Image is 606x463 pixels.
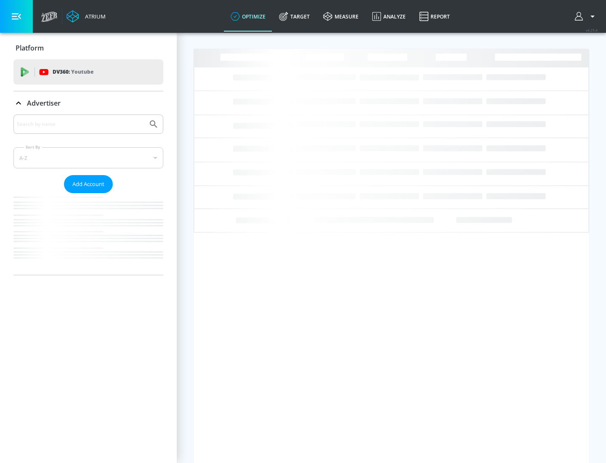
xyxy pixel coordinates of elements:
p: Youtube [71,67,93,76]
input: Search by name [17,119,144,130]
div: A-Z [13,147,163,168]
a: Report [412,1,457,32]
a: Target [272,1,316,32]
p: Advertiser [27,98,61,108]
div: Atrium [82,13,106,20]
label: Sort By [24,144,42,150]
a: Atrium [66,10,106,23]
p: Platform [16,43,44,53]
a: Analyze [365,1,412,32]
div: DV360: Youtube [13,59,163,85]
a: measure [316,1,365,32]
p: DV360: [53,67,93,77]
span: Add Account [72,179,104,189]
button: Add Account [64,175,113,193]
div: Platform [13,36,163,60]
a: optimize [224,1,272,32]
div: Advertiser [13,114,163,275]
nav: list of Advertiser [13,193,163,275]
div: Advertiser [13,91,163,115]
span: v 4.25.4 [586,28,598,32]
